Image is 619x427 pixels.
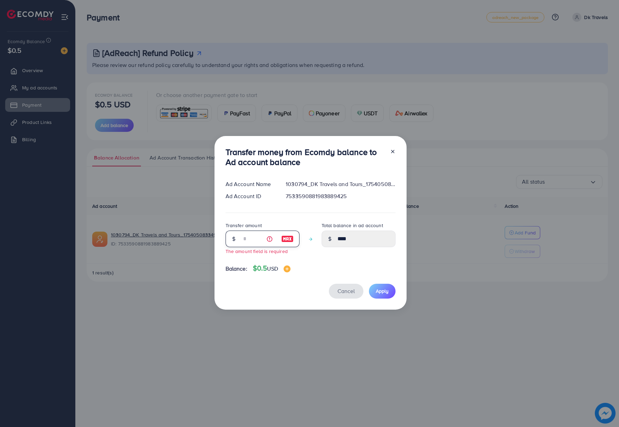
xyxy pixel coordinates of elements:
label: Total balance in ad account [322,222,383,229]
button: Cancel [329,284,363,299]
div: Ad Account Name [220,180,280,188]
div: 7533590881983889425 [280,192,401,200]
div: 1030794_DK Travels and Tours_1754050833491 [280,180,401,188]
span: USD [267,265,278,272]
h4: $0.5 [253,264,291,273]
span: Cancel [337,287,355,295]
button: Apply [369,284,396,299]
img: image [284,265,291,272]
label: Transfer amount [226,222,262,229]
span: Balance: [226,265,247,273]
span: Apply [376,288,389,294]
img: image [281,235,294,243]
div: Ad Account ID [220,192,280,200]
small: The amount field is required [226,248,288,254]
h3: Transfer money from Ecomdy balance to Ad account balance [226,147,384,167]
